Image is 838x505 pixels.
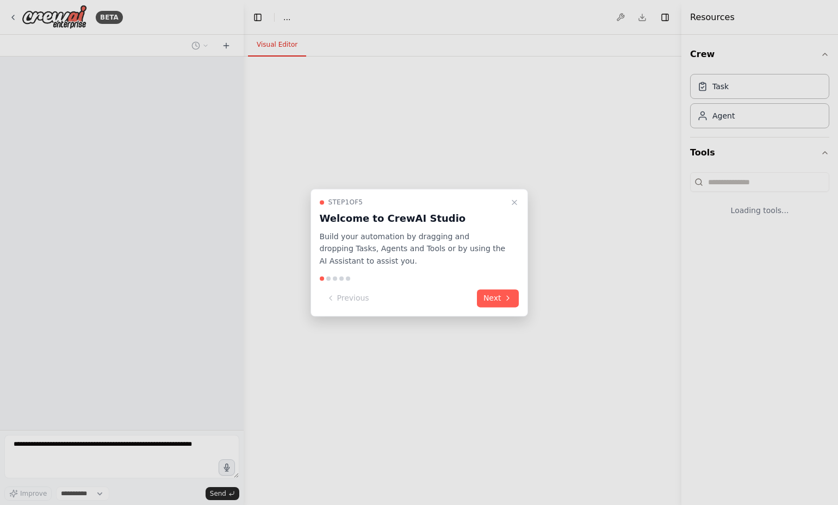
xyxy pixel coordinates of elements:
button: Hide left sidebar [250,10,265,25]
button: Next [477,289,519,307]
button: Previous [320,289,376,307]
span: Step 1 of 5 [328,198,363,207]
p: Build your automation by dragging and dropping Tasks, Agents and Tools or by using the AI Assista... [320,230,506,267]
button: Close walkthrough [508,196,521,209]
h3: Welcome to CrewAI Studio [320,211,506,226]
